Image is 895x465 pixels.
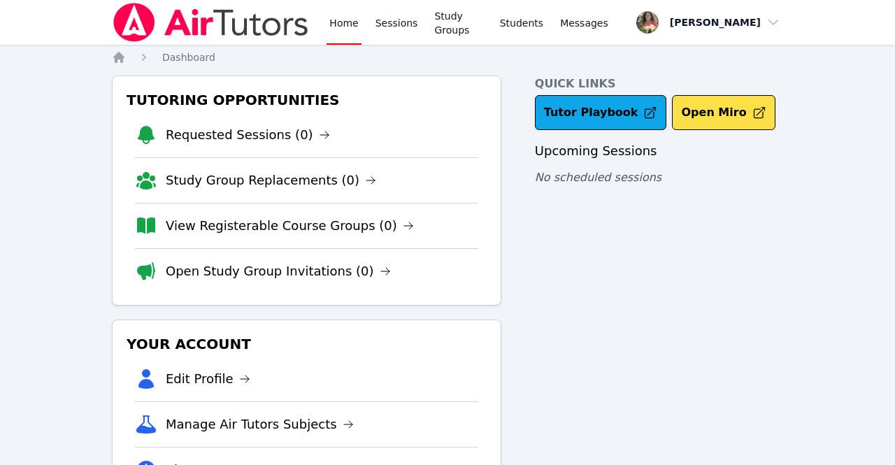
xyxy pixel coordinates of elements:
span: Messages [560,16,608,30]
nav: Breadcrumb [112,50,783,64]
a: Tutor Playbook [535,95,667,130]
a: Study Group Replacements (0) [166,171,376,190]
span: No scheduled sessions [535,171,661,184]
a: Open Study Group Invitations (0) [166,262,391,281]
h3: Upcoming Sessions [535,141,783,161]
button: Open Miro [672,95,775,130]
a: Edit Profile [166,369,250,389]
h3: Your Account [124,331,489,357]
span: Dashboard [162,52,215,63]
h3: Tutoring Opportunities [124,87,489,113]
a: Manage Air Tutors Subjects [166,415,354,434]
a: Requested Sessions (0) [166,125,330,145]
h4: Quick Links [535,76,783,92]
a: View Registerable Course Groups (0) [166,216,414,236]
a: Dashboard [162,50,215,64]
img: Air Tutors [112,3,310,42]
